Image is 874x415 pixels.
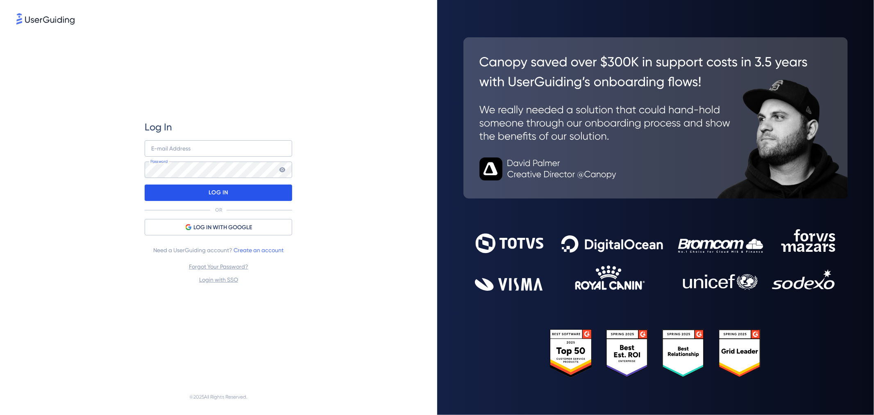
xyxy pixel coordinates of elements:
[16,13,75,25] img: 8faab4ba6bc7696a72372aa768b0286c.svg
[550,329,761,378] img: 25303e33045975176eb484905ab012ff.svg
[189,263,248,270] a: Forgot Your Password?
[145,140,292,157] input: example@company.com
[234,247,284,253] a: Create an account
[153,245,284,255] span: Need a UserGuiding account?
[475,229,836,291] img: 9302ce2ac39453076f5bc0f2f2ca889b.svg
[209,186,228,199] p: LOG IN
[193,223,252,233] span: LOG IN WITH GOOGLE
[463,37,848,198] img: 26c0aa7c25a843aed4baddd2b5e0fa68.svg
[145,121,172,134] span: Log In
[215,207,222,213] p: OR
[199,276,238,283] a: Login with SSO
[189,392,247,402] span: © 2025 All Rights Reserved.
